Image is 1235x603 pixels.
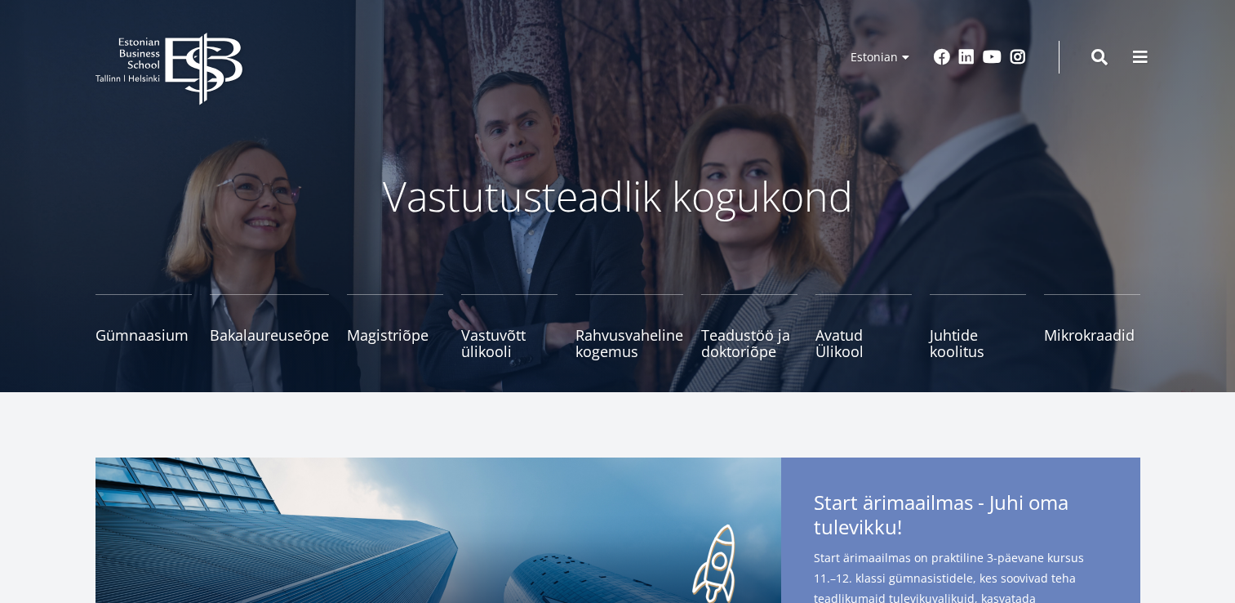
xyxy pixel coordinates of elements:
[347,327,443,343] span: Magistriõpe
[96,327,192,343] span: Gümnaasium
[461,294,558,360] a: Vastuvõtt ülikooli
[815,327,912,360] span: Avatud Ülikool
[701,294,797,360] a: Teadustöö ja doktoriõpe
[1044,294,1140,360] a: Mikrokraadid
[930,327,1026,360] span: Juhtide koolitus
[814,490,1108,544] span: Start ärimaailmas - Juhi oma
[983,49,1002,65] a: Youtube
[210,294,329,360] a: Bakalaureuseõpe
[930,294,1026,360] a: Juhtide koolitus
[96,294,192,360] a: Gümnaasium
[934,49,950,65] a: Facebook
[575,294,683,360] a: Rahvusvaheline kogemus
[185,172,1051,221] p: Vastutusteadlik kogukond
[701,327,797,360] span: Teadustöö ja doktoriõpe
[1010,49,1026,65] a: Instagram
[461,327,558,360] span: Vastuvõtt ülikooli
[347,294,443,360] a: Magistriõpe
[814,515,902,539] span: tulevikku!
[1044,327,1140,343] span: Mikrokraadid
[575,327,683,360] span: Rahvusvaheline kogemus
[958,49,975,65] a: Linkedin
[815,294,912,360] a: Avatud Ülikool
[210,327,329,343] span: Bakalaureuseõpe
